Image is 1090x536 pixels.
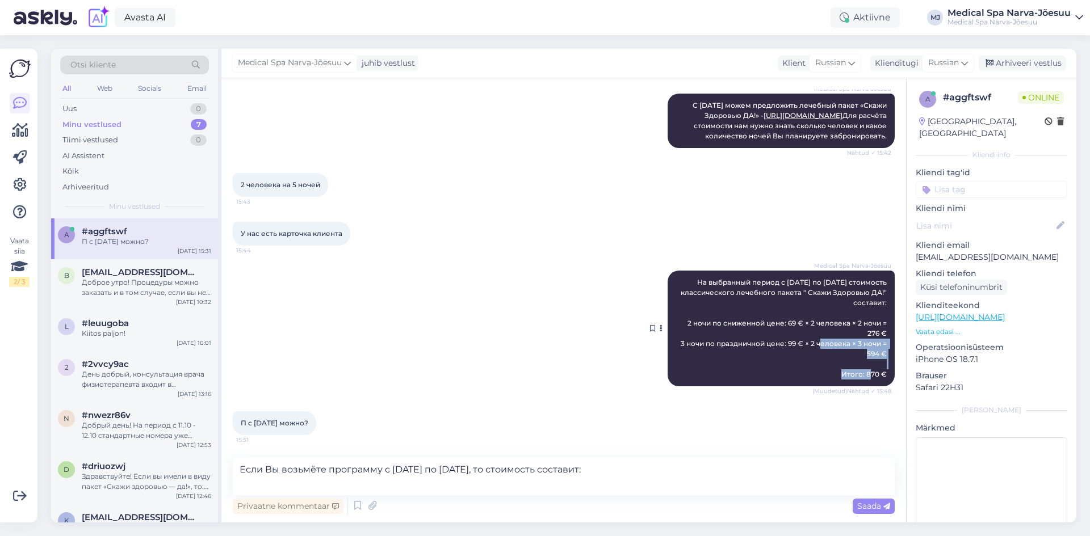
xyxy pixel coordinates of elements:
div: [DATE] 12:53 [177,441,211,449]
div: Kiitos paljon! [82,328,211,339]
div: Email [185,81,209,96]
a: Avasta AI [115,8,175,27]
span: Russian [928,57,959,69]
p: Märkmed [916,422,1067,434]
div: Доброе утро! Процедуры можно заказать и в том случае, если вы не проживаете в нашем медицинском с... [82,277,211,298]
div: Aktiivne [831,7,900,28]
div: Klient [778,57,806,69]
span: Medical Spa Narva-Jõesuu [814,261,891,270]
span: Nähtud ✓ 15:42 [847,149,891,157]
span: #leuugoba [82,318,129,328]
p: Kliendi telefon [916,268,1067,280]
div: Medical Spa Narva-Jõesuu [948,9,1071,18]
div: Web [95,81,115,96]
a: Medical Spa Narva-JõesuuMedical Spa Narva-Jõesuu [948,9,1083,27]
div: 2 / 3 [9,277,30,287]
span: П с [DATE] можно? [241,419,308,427]
a: [URL][DOMAIN_NAME] [916,312,1005,322]
div: 0 [190,134,207,146]
p: iPhone OS 18.7.1 [916,353,1067,365]
span: (Muudetud) Nähtud ✓ 15:48 [812,387,891,395]
span: 15:43 [236,197,279,206]
div: 7 [191,119,207,130]
input: Lisa tag [916,181,1067,198]
span: a [925,95,930,103]
span: #driuozwj [82,461,125,471]
div: Minu vestlused [62,119,121,130]
p: Vaata edasi ... [916,327,1067,337]
span: kolk71@mail.ru [82,512,200,522]
div: # aggftswf [943,91,1018,104]
span: 2 человека на 5 ночей [241,180,320,189]
span: 15:44 [236,246,279,255]
div: [PERSON_NAME] [916,405,1067,415]
div: 0 [190,103,207,115]
div: [DATE] 15:31 [178,247,211,255]
a: [URL][DOMAIN_NAME] [764,111,842,120]
span: #nwezr86v [82,410,131,420]
p: Brauser [916,370,1067,382]
div: Klienditugi [870,57,919,69]
div: All [60,81,73,96]
span: Russian [815,57,846,69]
p: [EMAIL_ADDRESS][DOMAIN_NAME] [916,251,1067,263]
div: [DATE] 12:46 [176,492,211,500]
span: Otsi kliente [70,59,116,71]
p: Kliendi nimi [916,202,1067,214]
div: П с [DATE] можно? [82,237,211,247]
p: Operatsioonisüsteem [916,341,1067,353]
p: Kliendi tag'id [916,167,1067,179]
span: a [64,230,69,239]
span: Minu vestlused [109,201,160,212]
span: У нас есть карточка клиента [241,229,342,238]
div: Tiimi vestlused [62,134,118,146]
span: d [64,465,69,474]
div: Küsi telefoninumbrit [916,280,1007,295]
span: На выбранный период с [DATE] по [DATE] стоимость классического лечебного пакета " Скажи Здоровью ... [681,278,888,378]
span: С [DATE] можем предложить лечебный пакет «Скажи Здоровью ДА!» - Для расчёта стоимости нам нужно з... [693,101,888,140]
div: Kliendi info [916,150,1067,160]
div: Добрый день! На период с 11.10 - 12.10 стандартные номера уже забронированы. Можем предложить ном... [82,420,211,441]
div: Privaatne kommentaar [233,499,343,514]
span: n [64,414,69,423]
textarea: Если Вы возьмёте программу с [DATE] по [DATE], то стоимость составит: [233,458,895,495]
div: [GEOGRAPHIC_DATA], [GEOGRAPHIC_DATA] [919,116,1045,140]
div: juhib vestlust [357,57,415,69]
div: Здравствуйте! Если вы имели в виду пакет «Скажи здоровью — да!», то: 89 евро — это специальная це... [82,471,211,492]
span: brigitta5@list.ru [82,267,200,277]
div: Medical Spa Narva-Jõesuu [948,18,1071,27]
span: l [65,322,69,331]
div: MJ [927,10,943,26]
span: 2 [65,363,69,372]
img: explore-ai [86,6,110,29]
div: AI Assistent [62,150,104,162]
img: Askly Logo [9,58,31,79]
div: Uus [62,103,77,115]
span: k [64,516,69,525]
div: Arhiveeritud [62,182,109,193]
span: b [64,271,69,280]
p: Klienditeekond [916,299,1067,311]
div: Vaata siia [9,236,30,287]
span: Saada [857,501,890,511]
div: [DATE] 10:01 [177,339,211,347]
p: Kliendi email [916,239,1067,251]
div: Socials [136,81,163,96]
span: Online [1018,91,1064,104]
p: Safari 22H31 [916,382,1067,394]
div: Arhiveeri vestlus [979,56,1066,71]
div: Kõik [62,166,79,177]
span: 15:51 [236,436,279,444]
span: Medical Spa Narva-Jõesuu [238,57,342,69]
div: [DATE] 13:16 [178,390,211,398]
input: Lisa nimi [916,220,1054,232]
span: #2vvcy9ac [82,359,129,369]
div: День добрый, консультация врача физиотерапевта входит в стоимость. [GEOGRAPHIC_DATA] [82,369,211,390]
span: #aggftswf [82,226,127,237]
div: [DATE] 10:32 [176,298,211,306]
